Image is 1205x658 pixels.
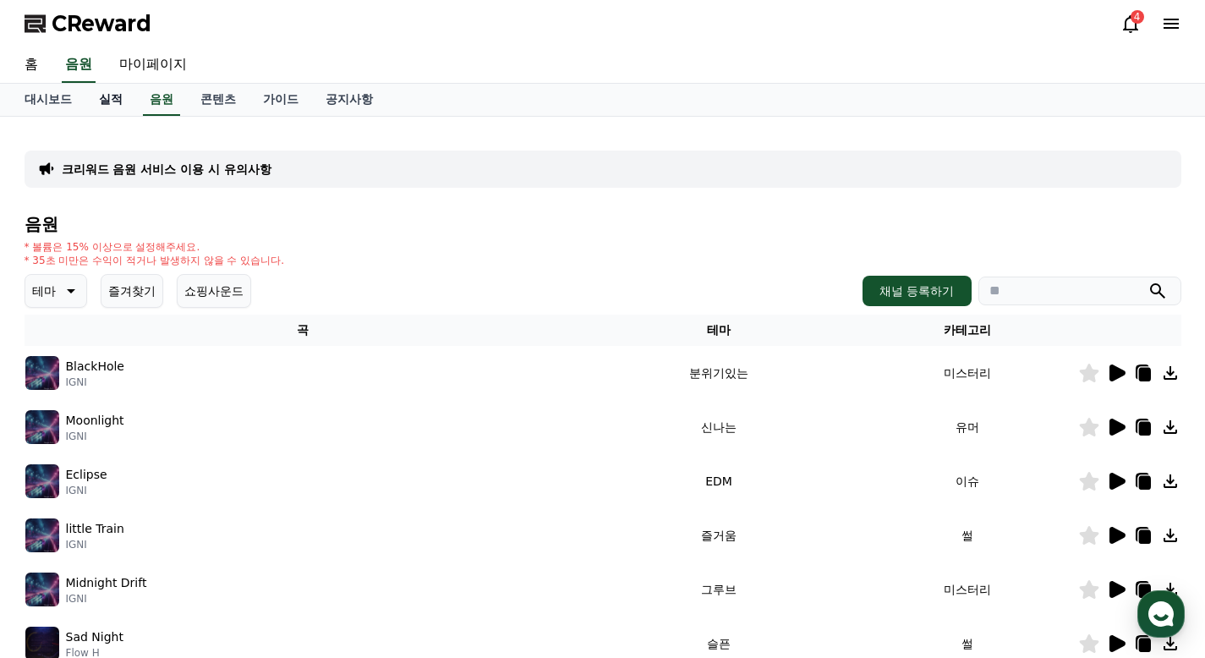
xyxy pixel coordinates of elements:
[177,274,251,308] button: 쇼핑사운드
[25,254,285,267] p: * 35초 미만은 수익이 적거나 발생하지 않을 수 있습니다.
[66,484,107,497] p: IGNI
[218,518,325,560] a: 설정
[66,628,123,646] p: Sad Night
[25,315,582,346] th: 곡
[1120,14,1141,34] a: 4
[25,464,59,498] img: music
[52,10,151,37] span: CReward
[863,276,971,306] button: 채널 등록하기
[66,412,124,430] p: Moonlight
[25,518,59,552] img: music
[857,315,1078,346] th: 카테고리
[25,274,87,308] button: 테마
[62,161,271,178] a: 크리워드 음원 서비스 이용 시 유의사항
[143,84,180,116] a: 음원
[312,84,386,116] a: 공지사항
[187,84,249,116] a: 콘텐츠
[66,538,124,551] p: IGNI
[1131,10,1144,24] div: 4
[11,47,52,83] a: 홈
[32,279,56,303] p: 테마
[5,518,112,560] a: 홈
[581,346,856,400] td: 분위기있는
[66,592,147,606] p: IGNI
[857,562,1078,617] td: 미스터리
[25,410,59,444] img: music
[581,454,856,508] td: EDM
[85,84,136,116] a: 실적
[261,543,282,557] span: 설정
[857,508,1078,562] td: 썰
[106,47,200,83] a: 마이페이지
[25,215,1181,233] h4: 음원
[857,400,1078,454] td: 유머
[66,520,124,538] p: little Train
[857,346,1078,400] td: 미스터리
[66,574,147,592] p: Midnight Drift
[25,573,59,606] img: music
[112,518,218,560] a: 대화
[25,10,151,37] a: CReward
[581,315,856,346] th: 테마
[249,84,312,116] a: 가이드
[66,358,124,376] p: BlackHole
[66,466,107,484] p: Eclipse
[581,508,856,562] td: 즐거움
[11,84,85,116] a: 대시보드
[101,274,163,308] button: 즐겨찾기
[25,356,59,390] img: music
[155,544,175,557] span: 대화
[62,47,96,83] a: 음원
[581,400,856,454] td: 신나는
[66,376,124,389] p: IGNI
[25,240,285,254] p: * 볼륨은 15% 이상으로 설정해주세요.
[581,562,856,617] td: 그루브
[66,430,124,443] p: IGNI
[53,543,63,557] span: 홈
[857,454,1078,508] td: 이슈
